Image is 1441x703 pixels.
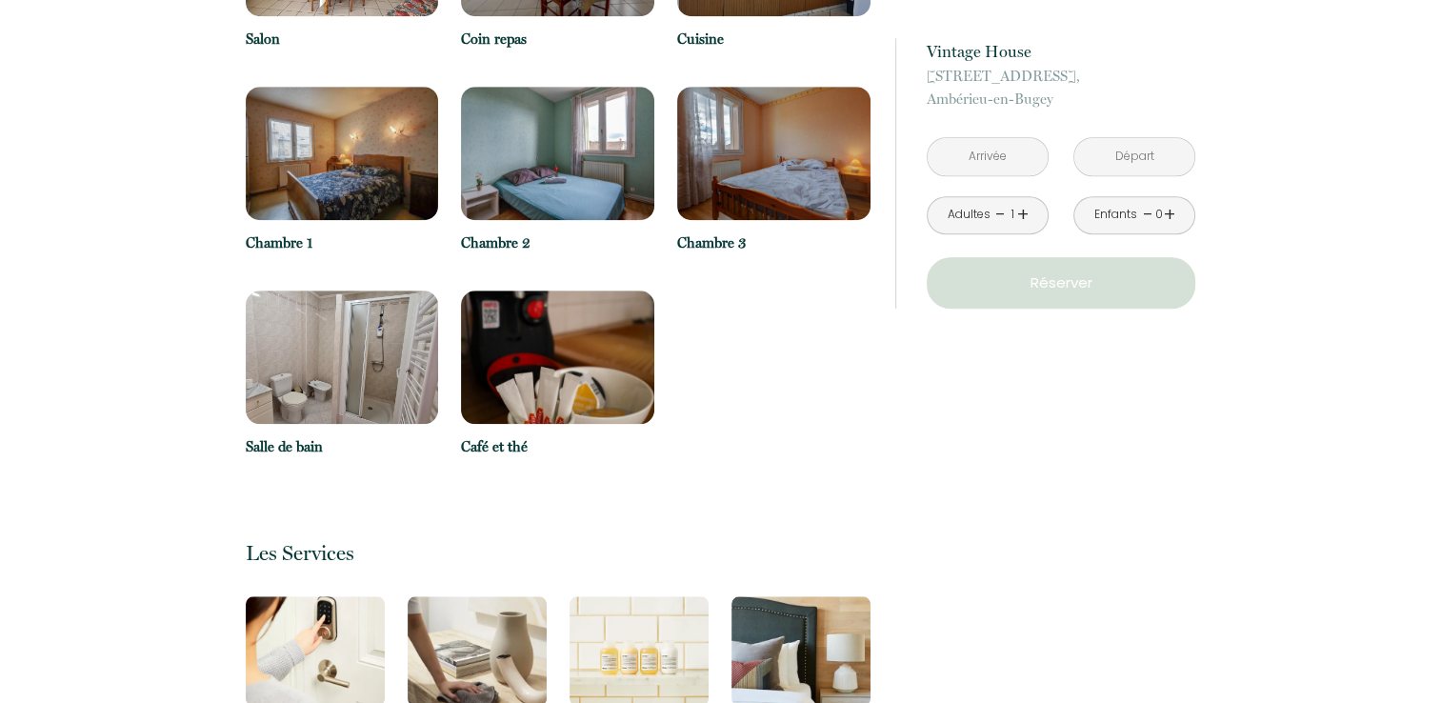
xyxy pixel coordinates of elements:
span: [STREET_ADDRESS], [927,65,1195,88]
p: Coin repas [461,28,654,50]
img: 17302239441757.jpeg [461,87,654,220]
div: Enfants [1094,206,1137,224]
div: Adultes [947,206,990,224]
p: Chambre 1 [246,231,439,254]
img: 17302242460815.jpeg [461,291,654,424]
p: Réserver [933,271,1189,294]
div: 0 [1154,206,1164,224]
img: 17302239968991.jpeg [677,87,871,220]
div: 1 [1008,206,1017,224]
input: Arrivée [928,138,1048,175]
p: Café et thé [461,435,654,458]
img: 17302238797224.jpeg [246,87,439,220]
p: Vintage House [927,38,1195,65]
a: + [1164,200,1175,230]
p: Salon [246,28,439,50]
p: Les Services [246,540,871,566]
p: Cuisine [677,28,871,50]
img: 17273768542201.jpg [246,291,439,424]
p: Ambérieu-en-Bugey [927,65,1195,110]
p: Chambre 3 [677,231,871,254]
input: Départ [1074,138,1194,175]
button: Réserver [927,257,1195,309]
a: - [1142,200,1152,230]
p: Chambre 2 [461,231,654,254]
p: Salle de bain [246,435,439,458]
a: + [1017,200,1029,230]
a: - [995,200,1006,230]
